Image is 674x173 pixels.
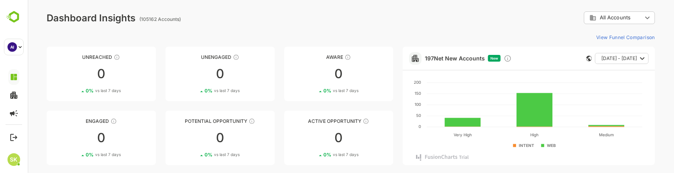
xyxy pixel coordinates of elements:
span: All Accounts [572,15,603,21]
div: All Accounts [556,10,627,26]
button: Logout [8,132,19,143]
div: Potential Opportunity [138,118,247,124]
div: Unreached [19,54,128,60]
a: Active OpportunityThese accounts have open opportunities which might be at any of the Sales Stage... [257,111,366,165]
div: Active Opportunity [257,118,366,124]
button: View Funnel Comparison [565,31,627,43]
div: Engaged [19,118,128,124]
span: vs last 7 days [186,88,212,94]
div: 0 [257,132,366,144]
a: Potential OpportunityThese accounts are MQAs and can be passed on to Inside Sales00%vs last 7 days [138,111,247,165]
span: [DATE] - [DATE] [574,53,609,64]
div: All Accounts [562,14,615,21]
div: 0 % [177,152,212,158]
div: These accounts have not shown enough engagement and need nurturing [205,54,212,60]
text: Medium [571,132,586,137]
div: These accounts are MQAs and can be passed on to Inside Sales [221,118,227,124]
a: AwareThese accounts have just entered the buying cycle and need further nurturing00%vs last 7 days [257,47,366,101]
div: 0 [257,68,366,80]
div: 0 % [177,88,212,94]
a: UnreachedThese accounts have not been engaged with for a defined time period00%vs last 7 days [19,47,128,101]
ag: (105162 Accounts) [112,16,156,22]
div: These accounts have open opportunities which might be at any of the Sales Stages [335,118,342,124]
div: This card does not support filter and segments [559,56,564,61]
a: EngagedThese accounts are warm, further nurturing would qualify them to MQAs00%vs last 7 days [19,111,128,165]
div: Dashboard Insights [19,12,108,24]
text: 0 [391,124,393,129]
text: 50 [389,113,393,118]
div: 0 % [296,152,331,158]
div: Discover new ICP-fit accounts showing engagement — via intent surges, anonymous website visits, L... [476,55,484,62]
div: These accounts are warm, further nurturing would qualify them to MQAs [83,118,89,124]
button: [DATE] - [DATE] [567,53,621,64]
span: vs last 7 days [305,88,331,94]
div: 0 % [296,88,331,94]
a: 197Net New Accounts [397,55,457,62]
div: 0 [138,68,247,80]
text: Very High [426,132,444,137]
div: These accounts have just entered the buying cycle and need further nurturing [317,54,323,60]
div: 0 [19,132,128,144]
text: High [503,132,511,137]
text: 100 [387,102,393,107]
div: 0 % [58,152,93,158]
div: Unengaged [138,54,247,60]
a: UnengagedThese accounts have not shown enough engagement and need nurturing00%vs last 7 days [138,47,247,101]
img: BambooboxLogoMark.f1c84d78b4c51b1a7b5f700c9845e183.svg [4,9,24,24]
span: New [463,56,471,60]
text: 150 [387,91,393,96]
div: 0 [19,68,128,80]
div: AI [8,42,17,52]
text: 200 [386,80,393,85]
span: vs last 7 days [68,88,93,94]
div: SK [8,153,20,166]
div: 0 % [58,88,93,94]
div: These accounts have not been engaged with for a defined time period [86,54,92,60]
span: vs last 7 days [305,152,331,158]
div: 0 [138,132,247,144]
span: vs last 7 days [186,152,212,158]
span: vs last 7 days [68,152,93,158]
div: Aware [257,54,366,60]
